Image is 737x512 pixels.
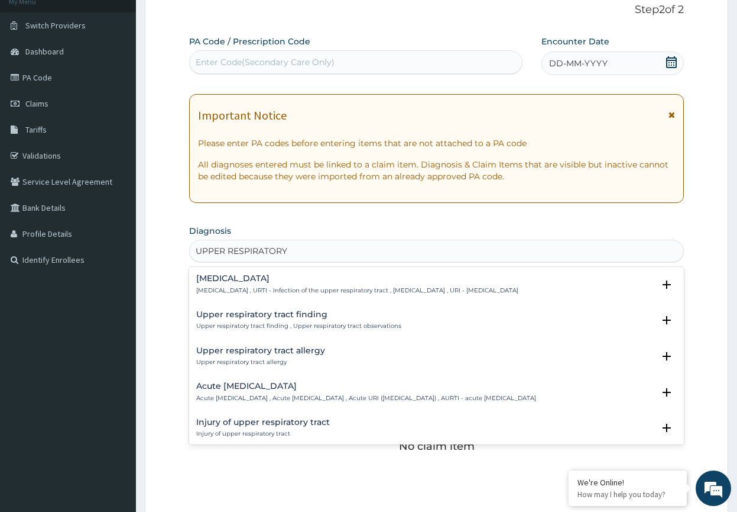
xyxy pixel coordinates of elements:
h4: Acute [MEDICAL_DATA] [196,382,536,391]
i: open select status [660,421,674,435]
span: We're online! [69,149,163,269]
p: [MEDICAL_DATA] , URTI - Infection of the upper respiratory tract , [MEDICAL_DATA] , URI - [MEDICA... [196,286,518,295]
span: DD-MM-YYYY [549,57,608,69]
h4: Upper respiratory tract allergy [196,346,325,355]
h4: Upper respiratory tract finding [196,310,401,319]
p: Acute [MEDICAL_DATA] , Acute [MEDICAL_DATA] , Acute URI ([MEDICAL_DATA]) , AURTI - acute [MEDICAL... [196,394,536,402]
label: Encounter Date [541,36,609,47]
i: open select status [660,385,674,400]
i: open select status [660,313,674,327]
i: open select status [660,349,674,363]
h1: Important Notice [198,109,287,122]
img: d_794563401_company_1708531726252_794563401 [22,59,48,89]
span: Dashboard [25,46,64,57]
label: Diagnosis [189,225,231,237]
p: Step 2 of 2 [189,4,684,17]
p: Please enter PA codes before entering items that are not attached to a PA code [198,137,675,149]
div: Chat with us now [61,66,199,82]
div: Minimize live chat window [194,6,222,34]
h4: [MEDICAL_DATA] [196,274,518,283]
textarea: Type your message and hit 'Enter' [6,323,225,365]
h4: Injury of upper respiratory tract [196,418,330,427]
p: How may I help you today? [577,490,678,500]
p: Injury of upper respiratory tract [196,430,330,438]
div: Enter Code(Secondary Care Only) [196,56,335,68]
span: Claims [25,98,48,109]
span: Tariffs [25,124,47,135]
i: open select status [660,278,674,292]
p: Upper respiratory tract allergy [196,358,325,366]
p: No claim item [399,440,475,452]
label: PA Code / Prescription Code [189,36,310,47]
p: All diagnoses entered must be linked to a claim item. Diagnosis & Claim Items that are visible bu... [198,159,675,182]
div: We're Online! [577,477,678,488]
p: Upper respiratory tract finding , Upper respiratory tract observations [196,322,401,330]
span: Switch Providers [25,20,86,31]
